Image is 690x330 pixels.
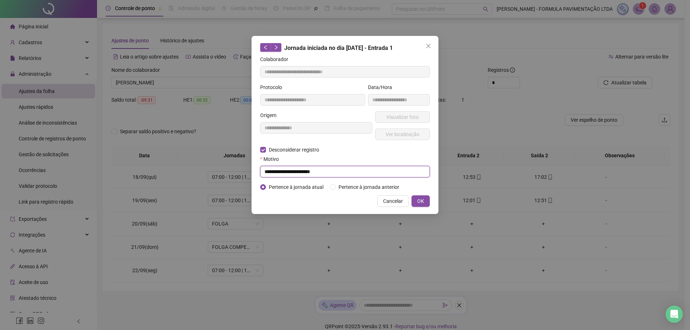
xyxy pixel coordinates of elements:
[377,195,409,207] button: Cancelar
[263,45,268,50] span: left
[271,43,281,52] button: right
[266,183,326,191] span: Pertence à jornada atual
[368,83,397,91] label: Data/Hora
[411,195,430,207] button: OK
[260,43,271,52] button: left
[383,197,403,205] span: Cancelar
[260,43,430,52] div: Jornada iniciada no dia [DATE] - Entrada 1
[336,183,402,191] span: Pertence à jornada anterior
[260,83,287,91] label: Protocolo
[375,129,430,140] button: Ver localização
[260,111,281,119] label: Origem
[425,43,431,49] span: close
[266,146,322,154] span: Desconsiderar registro
[375,111,430,123] button: Visualizar foto
[273,45,279,50] span: right
[260,55,293,63] label: Colaborador
[260,155,284,163] label: Motivo
[666,306,683,323] div: Open Intercom Messenger
[423,40,434,52] button: Close
[417,197,424,205] span: OK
